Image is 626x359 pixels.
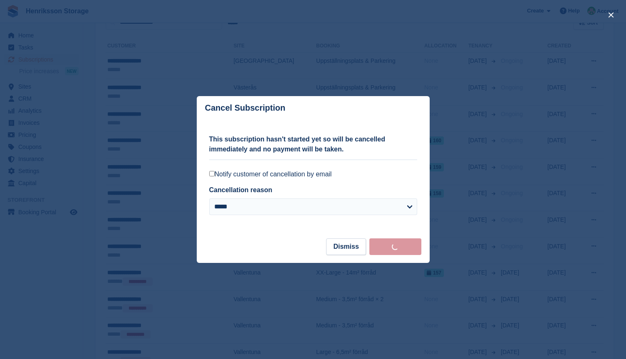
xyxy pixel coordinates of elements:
button: close [604,8,618,22]
label: Notify customer of cancellation by email [209,170,417,178]
label: Cancellation reason [209,186,272,193]
input: Notify customer of cancellation by email [209,171,215,176]
p: This subscription hasn't started yet so will be cancelled immediately and no payment will be taken. [209,134,417,154]
p: Cancel Subscription [205,103,285,113]
button: Dismiss [326,238,366,255]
